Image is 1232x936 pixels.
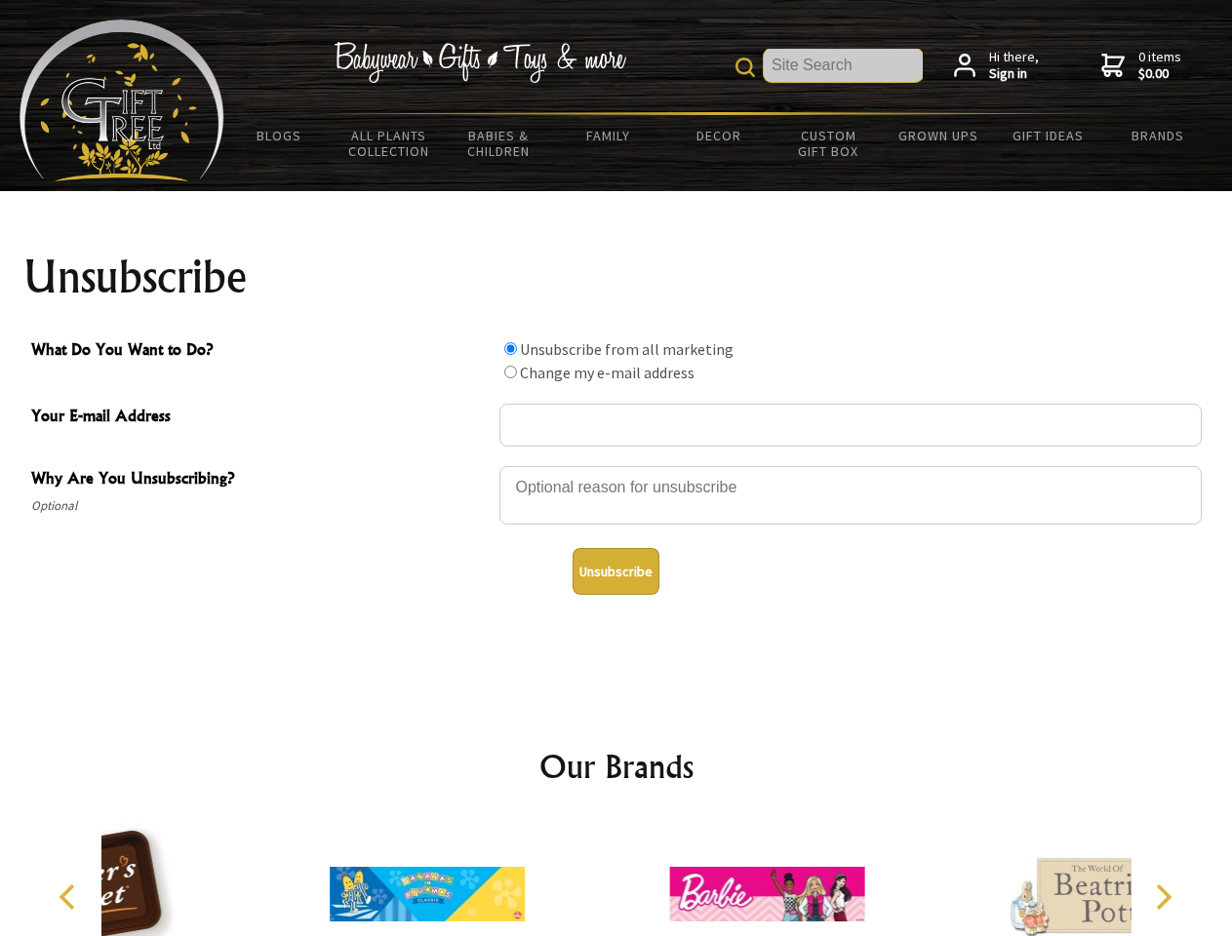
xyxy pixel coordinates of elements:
[224,115,335,156] a: BLOGS
[20,19,224,181] img: Babyware - Gifts - Toys and more...
[520,339,734,359] label: Unsubscribe from all marketing
[504,366,517,378] input: What Do You Want to Do?
[520,363,695,382] label: Change my e-mail address
[49,876,92,918] button: Previous
[504,342,517,355] input: What Do You Want to Do?
[1103,115,1213,156] a: Brands
[499,466,1202,525] textarea: Why Are You Unsubscribing?
[499,404,1202,447] input: Your E-mail Address
[989,65,1039,83] strong: Sign in
[663,115,774,156] a: Decor
[954,49,1039,83] a: Hi there,Sign in
[993,115,1103,156] a: Gift Ideas
[1141,876,1184,918] button: Next
[554,115,664,156] a: Family
[1101,49,1181,83] a: 0 items$0.00
[31,337,490,366] span: What Do You Want to Do?
[573,548,659,595] button: Unsubscribe
[335,115,445,172] a: All Plants Collection
[31,466,490,494] span: Why Are You Unsubscribing?
[735,58,755,77] img: product search
[764,49,923,82] input: Site Search
[989,49,1039,83] span: Hi there,
[334,42,626,83] img: Babywear - Gifts - Toys & more
[1138,65,1181,83] strong: $0.00
[1138,48,1181,83] span: 0 items
[31,404,490,432] span: Your E-mail Address
[444,115,554,172] a: Babies & Children
[774,115,884,172] a: Custom Gift Box
[883,115,993,156] a: Grown Ups
[23,253,1210,300] h1: Unsubscribe
[39,743,1194,790] h2: Our Brands
[31,494,490,518] span: Optional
